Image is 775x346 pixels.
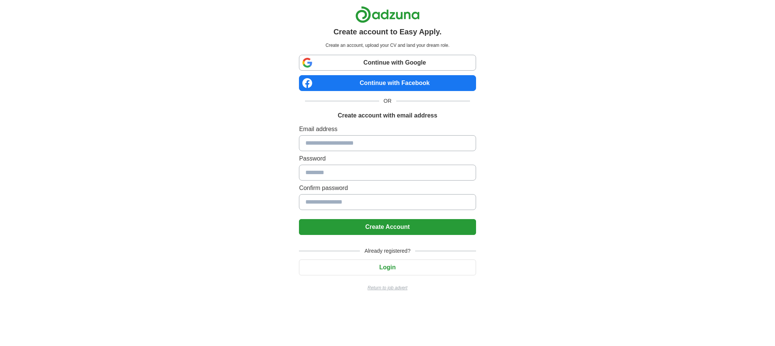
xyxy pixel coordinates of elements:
[299,75,476,91] a: Continue with Facebook
[299,284,476,291] a: Return to job advert
[300,42,474,49] p: Create an account, upload your CV and land your dream role.
[379,97,396,105] span: OR
[299,184,476,193] label: Confirm password
[299,219,476,235] button: Create Account
[355,6,420,23] img: Adzuna logo
[299,264,476,270] a: Login
[299,154,476,163] label: Password
[299,55,476,71] a: Continue with Google
[360,247,415,255] span: Already registered?
[299,125,476,134] label: Email address
[338,111,437,120] h1: Create account with email address
[299,259,476,275] button: Login
[333,26,442,37] h1: Create account to Easy Apply.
